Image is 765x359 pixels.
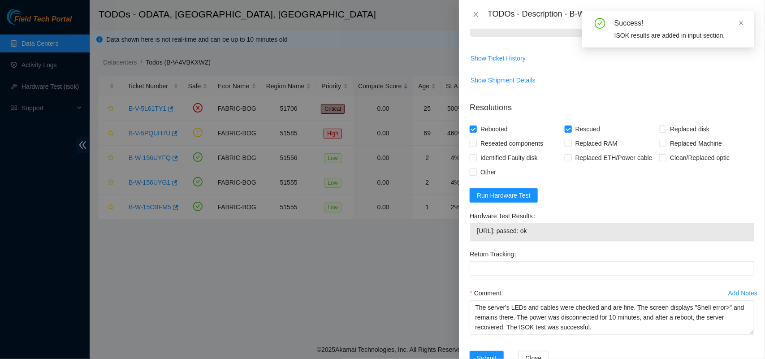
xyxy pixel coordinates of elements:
span: Reseated components [477,136,547,151]
div: Success! [614,18,743,29]
span: Other [477,165,500,179]
span: Run Hardware Test [477,190,531,200]
button: Add Notes [728,286,758,301]
span: Show Shipment Details [471,75,536,85]
span: Rebooted [477,122,511,136]
label: Hardware Test Results [470,209,539,223]
div: ISOK results are added in input section. [614,30,743,40]
textarea: Comment [470,301,754,335]
button: Show Ticket History [470,51,526,65]
button: Close [470,10,482,19]
span: Identified Faulty disk [477,151,541,165]
span: Show Ticket History [471,53,526,63]
span: Replaced ETH/Power cable [572,151,656,165]
span: [URL]: passed: ok [477,226,747,236]
label: Comment [470,286,507,301]
span: Replaced RAM [572,136,621,151]
input: Return Tracking [470,261,754,276]
button: Run Hardware Test [470,188,538,203]
label: Return Tracking [470,247,520,261]
p: Resolutions [470,95,754,114]
span: close [472,11,480,18]
div: TODOs - Description - B-W-156UYFQ [488,7,754,22]
span: Rescued [572,122,604,136]
span: Replaced Machine [666,136,726,151]
span: close [738,20,744,26]
span: Replaced disk [666,122,713,136]
div: Add Notes [728,290,757,297]
span: check-circle [595,18,605,29]
button: Show Shipment Details [470,73,536,87]
span: Clean/Replaced optic [666,151,733,165]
